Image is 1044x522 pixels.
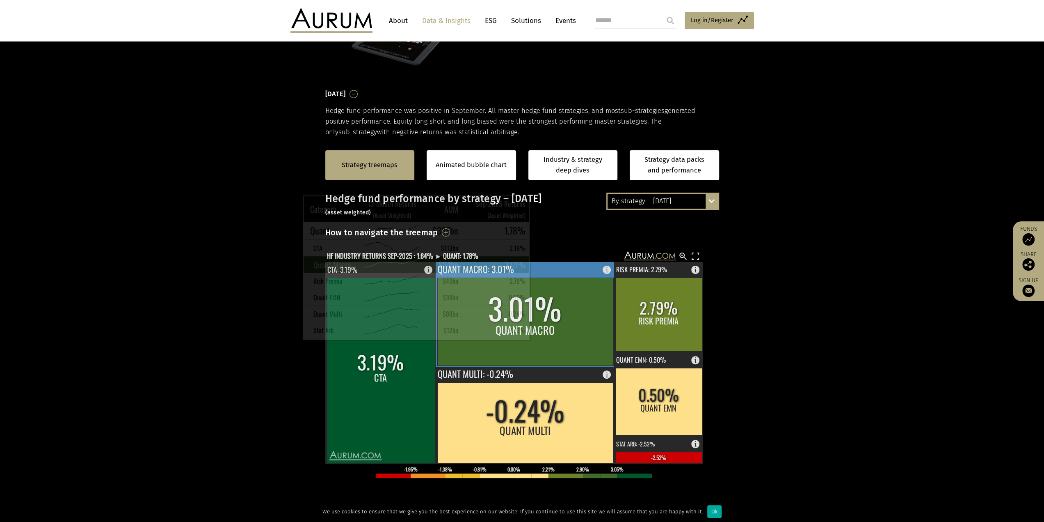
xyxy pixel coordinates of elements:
a: Sign up [1017,277,1040,297]
img: Share this post [1022,258,1035,271]
a: ESG [481,13,501,28]
a: Events [551,13,576,28]
a: Strategy treemaps [342,160,397,170]
img: Sign up to our newsletter [1022,285,1035,297]
img: Access Funds [1022,233,1035,246]
p: Hedge fund performance was positive in September. All master hedge fund strategies, and most gene... [325,106,719,138]
h3: How to navigate the treemap [325,225,438,239]
div: By strategy – [DATE] [608,194,718,209]
a: Solutions [507,13,545,28]
a: Strategy data packs and performance [630,150,719,180]
a: Industry & strategy deep dives [528,150,618,180]
span: Log in/Register [691,15,733,25]
div: Ok [707,505,722,518]
a: Log in/Register [685,12,754,29]
a: About [385,13,412,28]
span: sub-strategy [338,128,377,136]
a: Animated bubble chart [436,160,507,170]
span: sub-strategies [621,107,665,115]
img: Aurum [290,8,372,33]
a: Data & Insights [418,13,475,28]
h3: Hedge fund performance by strategy – [DATE] [325,193,719,217]
a: Funds [1017,225,1040,246]
div: Share [1017,252,1040,271]
small: (asset weighted) [325,209,371,216]
input: Submit [662,12,678,29]
h3: [DATE] [325,88,346,100]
